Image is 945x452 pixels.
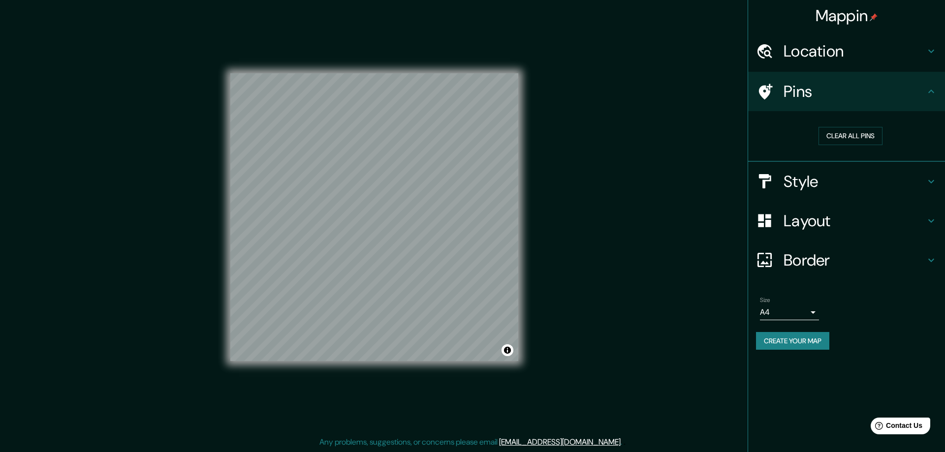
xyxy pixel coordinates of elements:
[230,73,518,361] canvas: Map
[748,31,945,71] div: Location
[784,250,925,270] h4: Border
[748,241,945,280] div: Border
[319,436,622,448] p: Any problems, suggestions, or concerns please email .
[784,211,925,231] h4: Layout
[748,162,945,201] div: Style
[748,72,945,111] div: Pins
[870,13,878,21] img: pin-icon.png
[502,344,513,356] button: Toggle attribution
[756,332,829,350] button: Create your map
[816,6,878,26] h4: Mappin
[748,201,945,241] div: Layout
[760,296,770,304] label: Size
[784,41,925,61] h4: Location
[857,414,934,441] iframe: Help widget launcher
[819,127,882,145] button: Clear all pins
[499,437,621,447] a: [EMAIL_ADDRESS][DOMAIN_NAME]
[784,172,925,191] h4: Style
[760,304,819,320] div: A4
[784,82,925,101] h4: Pins
[624,436,626,448] div: .
[622,436,624,448] div: .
